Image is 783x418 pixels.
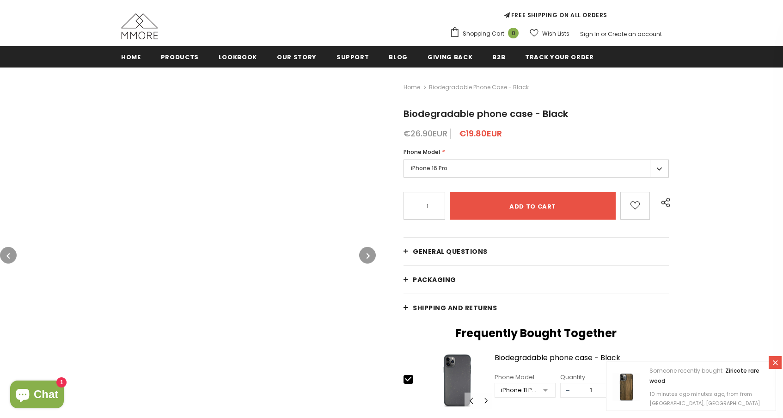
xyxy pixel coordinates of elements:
span: Shipping and returns [413,303,497,313]
span: Blog [389,53,408,61]
a: Shipping and returns [404,294,669,322]
a: B2B [492,46,505,67]
a: Lookbook [219,46,257,67]
span: Biodegradable phone case - Black [404,107,568,120]
span: PACKAGING [413,275,456,284]
input: Add to cart [450,192,616,220]
div: Phone Model [495,373,556,382]
span: Biodegradable phone case - Black [429,82,529,93]
span: Giving back [428,53,472,61]
span: Products [161,53,199,61]
a: Home [404,82,420,93]
a: Create an account [608,30,662,38]
span: Lookbook [219,53,257,61]
span: support [336,53,369,61]
img: MMORE Cases [121,13,158,39]
img: iPhone 11 Pro Biodegradable Phone Case [422,351,492,409]
a: Home [121,46,141,67]
span: Someone recently bought [649,367,722,375]
a: Sign In [580,30,599,38]
span: Home [121,53,141,61]
span: B2B [492,53,505,61]
a: Blog [389,46,408,67]
div: Quantity [560,373,621,382]
a: support [336,46,369,67]
a: General Questions [404,238,669,265]
a: Our Story [277,46,317,67]
a: Giving back [428,46,472,67]
span: Shopping Cart [463,29,504,38]
span: Phone Model [404,148,440,156]
h2: Frequently Bought Together [404,326,669,340]
span: Our Story [277,53,317,61]
span: Wish Lists [542,29,569,38]
a: Track your order [525,46,593,67]
a: Products [161,46,199,67]
span: 10 minutes ago minutes ago, from from [GEOGRAPHIC_DATA], [GEOGRAPHIC_DATA] [649,390,760,407]
span: General Questions [413,247,488,256]
span: or [601,30,606,38]
label: iPhone 16 Pro [404,160,669,178]
a: Biodegradable phone case - Black [495,354,669,370]
a: PACKAGING [404,266,669,294]
a: Shopping Cart 0 [450,27,523,41]
a: Wish Lists [530,25,569,42]
span: €26.90EUR [404,128,447,139]
span: Track your order [525,53,593,61]
span: − [561,383,575,397]
span: €19.80EUR [459,128,502,139]
span: 0 [508,28,519,38]
inbox-online-store-chat: Shopify online store chat [7,381,67,411]
div: iPhone 11 PRO MAX [501,386,537,395]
